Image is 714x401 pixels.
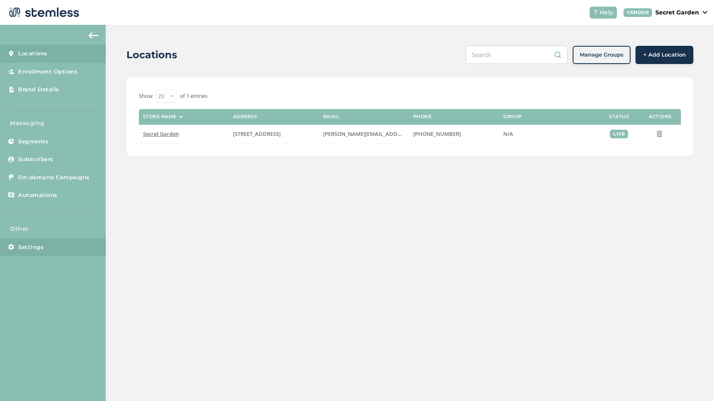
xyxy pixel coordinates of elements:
[143,131,225,138] label: Secret Garden
[143,130,179,138] span: Secret Garden
[635,46,693,64] button: + Add Location
[18,191,57,199] span: Automations
[18,155,53,164] span: Subscribers
[18,243,43,252] span: Settings
[18,138,48,146] span: Segments
[323,130,455,138] span: [PERSON_NAME][EMAIL_ADDRESS][DOMAIN_NAME]
[18,50,48,58] span: Locations
[179,116,183,118] img: icon-sort-1e1d7615.svg
[609,114,629,119] label: Status
[413,131,495,138] label: (907) 952-7070
[655,8,699,17] p: Secret Garden
[573,46,631,64] button: Manage Groups
[139,92,152,100] label: Show
[580,51,624,59] span: Manage Groups
[143,114,176,119] label: Store name
[610,130,628,138] div: live
[413,130,461,138] span: [PHONE_NUMBER]
[18,173,90,182] span: On-demand Campaigns
[18,85,59,94] span: Brand Details
[600,8,614,17] span: Help
[413,114,432,119] label: Phone
[233,114,257,119] label: Address
[323,131,405,138] label: James@secretgardenak.com
[233,131,315,138] label: 726 East 15th Avenue
[593,10,598,15] img: icon-help-white-03924b79.svg
[88,32,98,39] img: icon-arrow-back-accent-c549486e.svg
[702,11,707,14] img: icon_down-arrow-small-66adaf34.svg
[323,114,340,119] label: Email
[643,51,686,59] span: + Add Location
[640,109,681,125] th: Actions
[126,47,177,62] h2: Locations
[503,131,594,138] label: N/A
[503,114,522,119] label: Group
[624,8,652,17] div: VENDOR
[18,68,77,76] span: Enrollment Options
[180,92,207,100] label: of 1 entries
[673,361,714,401] iframe: Chat Widget
[233,130,281,138] span: [STREET_ADDRESS]
[7,4,79,21] img: logo-dark-0685b13c.svg
[466,45,568,64] input: Search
